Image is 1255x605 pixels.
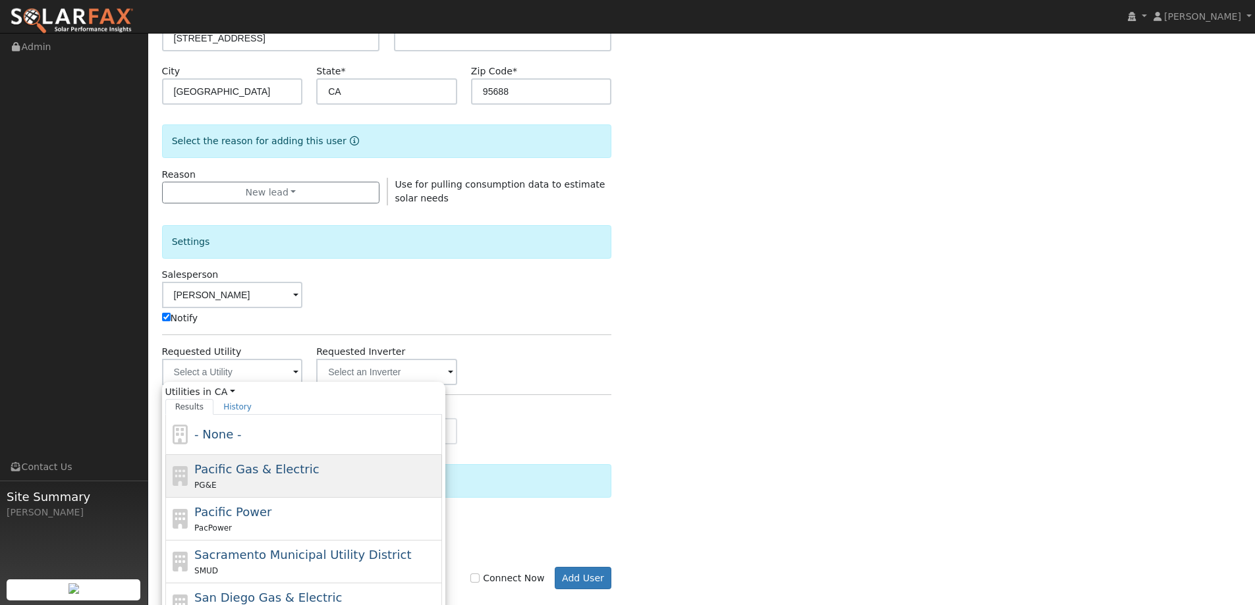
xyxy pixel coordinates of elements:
input: Connect Now [470,573,480,583]
input: Notify [162,313,171,321]
span: Sacramento Municipal Utility District [194,548,411,562]
div: [PERSON_NAME] [7,506,141,519]
a: Reason for new user [347,136,359,146]
span: Required [341,66,345,76]
label: Connect Now [470,571,544,585]
span: Pacific Gas & Electric [194,462,319,476]
label: Zip Code [471,65,517,78]
label: Requested Utility [162,345,242,359]
label: Salesperson [162,268,219,282]
label: State [316,65,345,78]
button: New lead [162,182,380,204]
span: Utilities in [165,385,442,399]
label: City [162,65,181,78]
span: SMUD [194,566,218,575]
a: CA [215,385,235,399]
span: [PERSON_NAME] [1164,11,1241,22]
div: Select the reason for adding this user [162,124,612,158]
div: Settings [162,225,612,259]
label: Reason [162,168,196,182]
a: Results [165,399,214,415]
span: Site Summary [7,488,141,506]
input: Select an Inverter [316,359,457,385]
span: PG&E [194,481,216,490]
span: Required [513,66,517,76]
span: Pacific Power [194,505,271,519]
span: San Diego Gas & Electric [194,591,342,604]
input: Select a Utility [162,359,303,385]
span: PacPower [194,523,232,533]
span: Use for pulling consumption data to estimate solar needs [395,179,605,203]
img: retrieve [69,583,79,594]
button: Add User [555,567,612,589]
span: - None - [194,427,241,441]
input: Select a User [162,282,303,308]
img: SolarFax [10,7,134,35]
label: Requested Inverter [316,345,405,359]
label: Notify [162,311,198,325]
a: History [213,399,262,415]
